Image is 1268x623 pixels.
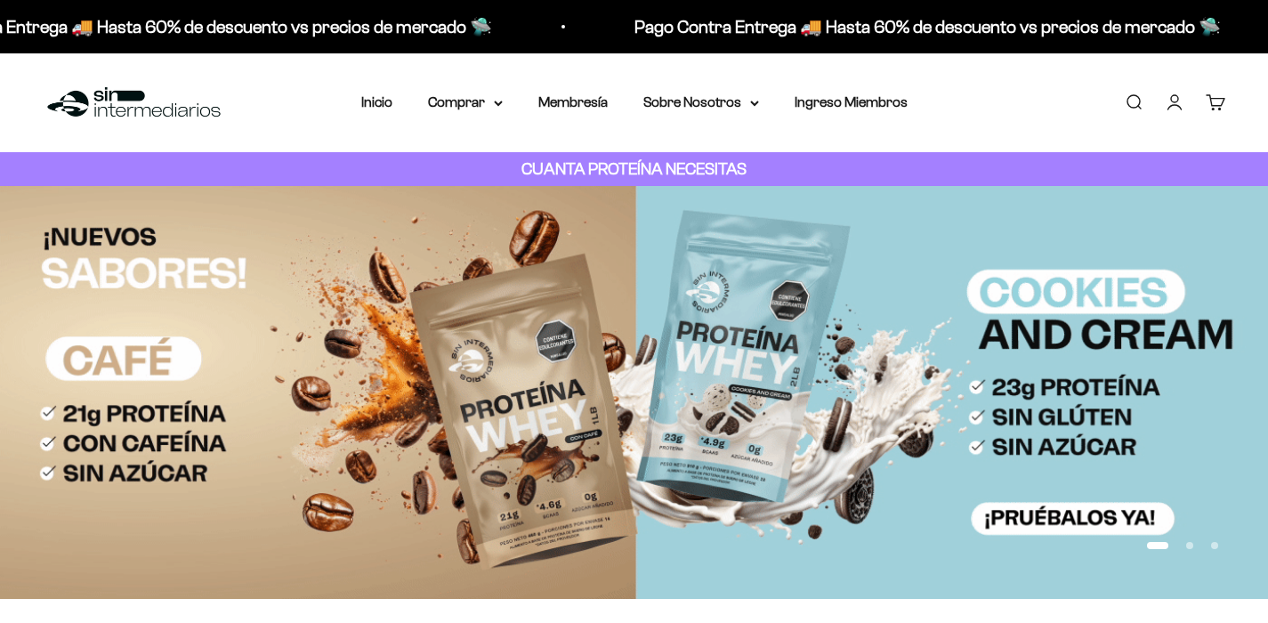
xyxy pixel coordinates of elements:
a: Ingreso Miembros [795,94,908,109]
summary: Sobre Nosotros [643,91,759,114]
strong: CUANTA PROTEÍNA NECESITAS [521,159,747,178]
summary: Comprar [428,91,503,114]
p: Pago Contra Entrega 🚚 Hasta 60% de descuento vs precios de mercado 🛸 [634,12,1221,41]
a: Membresía [538,94,608,109]
a: Inicio [361,94,392,109]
